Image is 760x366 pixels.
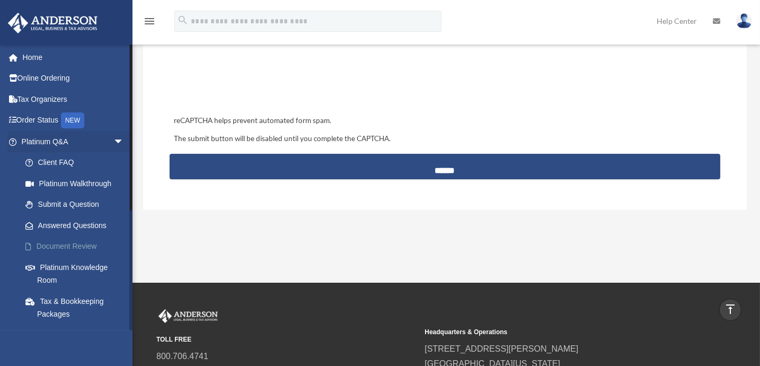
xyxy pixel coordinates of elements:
img: Anderson Advisors Platinum Portal [156,309,220,323]
a: Land Trust & Deed Forum [15,325,140,346]
a: menu [143,19,156,28]
a: Submit a Question [15,194,135,215]
i: menu [143,15,156,28]
i: vertical_align_top [724,303,737,316]
a: Platinum Knowledge Room [15,257,140,291]
span: arrow_drop_down [113,131,135,153]
a: Tax Organizers [7,89,140,110]
small: Headquarters & Operations [425,327,685,338]
img: Anderson Advisors Platinum Portal [5,13,101,33]
a: vertical_align_top [719,299,741,321]
img: User Pic [736,13,752,29]
div: NEW [61,112,84,128]
a: Online Ordering [7,68,140,89]
a: Home [7,47,140,68]
a: Platinum Q&Aarrow_drop_down [7,131,140,152]
a: Tax & Bookkeeping Packages [15,291,140,325]
div: reCAPTCHA helps prevent automated form spam. [170,115,721,127]
a: Document Review [15,236,140,257]
iframe: reCAPTCHA [171,52,332,93]
small: TOLL FREE [156,334,417,345]
a: Client FAQ [15,152,140,173]
a: [STREET_ADDRESS][PERSON_NAME] [425,344,578,353]
a: 800.706.4741 [156,352,208,361]
a: Order StatusNEW [7,110,140,132]
a: Platinum Walkthrough [15,173,140,194]
a: Answered Questions [15,215,140,236]
i: search [177,14,189,26]
div: The submit button will be disabled until you complete the CAPTCHA. [170,133,721,145]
